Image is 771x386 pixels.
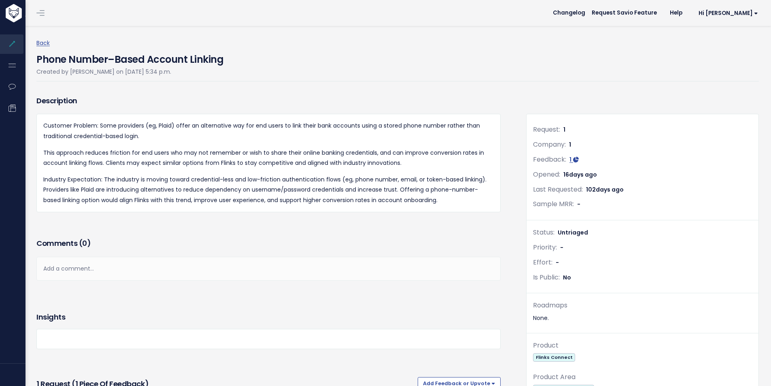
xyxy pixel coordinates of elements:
[43,175,494,205] p: Industry Expectation: The industry is moving toward credential-less and low-friction authenticati...
[533,243,557,252] span: Priority:
[533,300,752,311] div: Roadmaps
[533,199,574,209] span: Sample MRR:
[560,243,563,252] span: -
[699,10,758,16] span: Hi [PERSON_NAME]
[586,186,624,194] span: 102
[663,7,689,19] a: Help
[4,4,66,22] img: logo-white.9d6f32f41409.svg
[556,258,559,267] span: -
[563,273,571,282] span: No
[569,156,579,164] a: 1
[533,273,560,282] span: Is Public:
[36,238,501,249] h3: Comments ( )
[563,126,565,134] span: 1
[36,68,171,76] span: Created by [PERSON_NAME] on [DATE] 5:34 p.m.
[82,238,87,248] span: 0
[533,155,566,164] span: Feedback:
[36,39,50,47] a: Back
[43,121,494,141] p: Customer Problem: Some providers (eg, Plaid) offer an alternative way for end users to link their...
[36,257,501,281] div: Add a comment...
[533,185,583,194] span: Last Requested:
[563,171,597,179] span: 16
[533,125,560,134] span: Request:
[533,353,575,362] span: Flinks Connect
[533,228,554,237] span: Status:
[36,95,501,107] h3: Description
[569,171,597,179] span: days ago
[43,148,494,168] p: This approach reduces friction for end users who may not remember or wish to share their online b...
[585,7,663,19] a: Request Savio Feature
[577,200,580,208] span: -
[569,141,571,149] span: 1
[689,7,765,19] a: Hi [PERSON_NAME]
[558,228,588,237] span: Untriaged
[596,186,624,194] span: days ago
[533,170,560,179] span: Opened:
[553,10,585,16] span: Changelog
[569,156,571,164] span: 1
[36,48,223,67] h4: Phone Number–Based Account Linking
[533,371,752,383] div: Product Area
[533,258,552,267] span: Effort:
[533,140,566,149] span: Company:
[36,311,65,323] h3: Insights
[533,340,752,352] div: Product
[533,313,752,323] div: None.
